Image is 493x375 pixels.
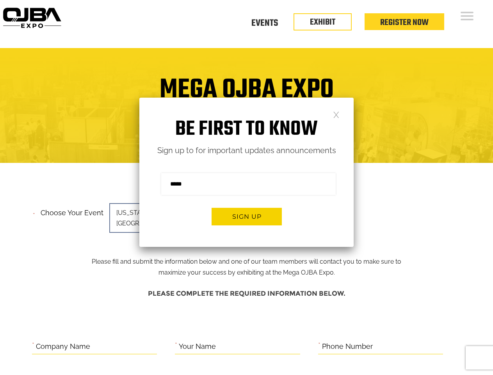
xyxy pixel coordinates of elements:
label: Company Name [36,341,90,353]
a: Register Now [380,16,429,29]
h1: Be first to know [139,117,354,142]
h4: Please complete the required information below. [32,286,461,301]
p: Please fill and submit the information below and one of our team members will contact you to make... [85,206,408,278]
label: Phone Number [322,341,373,353]
label: Choose your event [36,202,103,219]
a: Close [333,111,340,118]
label: Your Name [179,341,216,353]
button: Sign up [212,208,282,225]
h4: Trade Show Exhibit Space Application [6,117,487,132]
p: Sign up to for important updates announcements [139,144,354,157]
span: [US_STATE][GEOGRAPHIC_DATA] [109,203,219,233]
a: EXHIBIT [310,16,335,29]
h1: Mega OJBA Expo [6,79,487,110]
